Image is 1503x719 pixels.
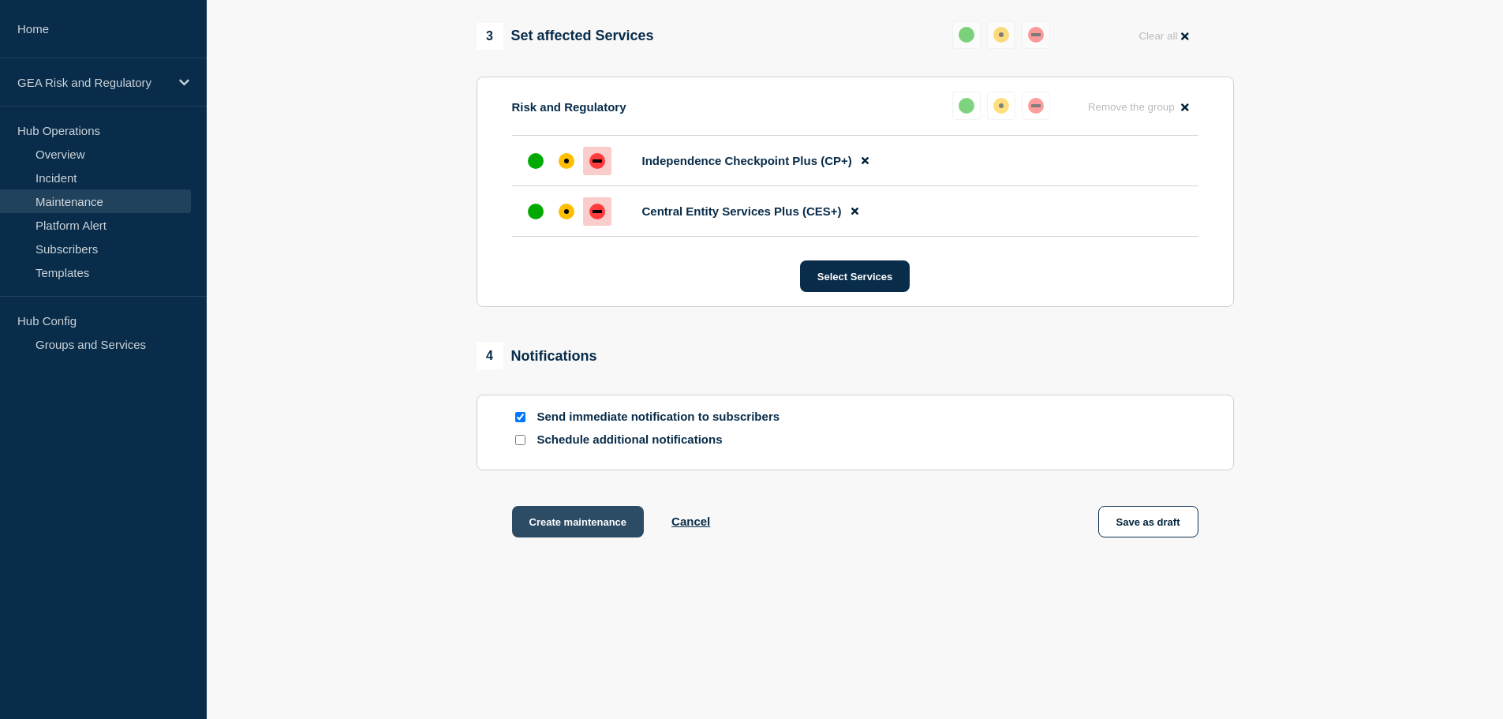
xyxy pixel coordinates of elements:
button: affected [987,21,1015,49]
div: down [589,153,605,169]
button: Clear all [1129,21,1198,51]
button: down [1022,21,1050,49]
div: up [528,153,544,169]
button: affected [987,92,1015,120]
div: down [589,204,605,219]
button: Save as draft [1098,506,1198,537]
div: up [959,98,974,114]
div: affected [993,27,1009,43]
button: up [952,92,981,120]
span: Remove the group [1088,101,1175,113]
p: Send immediate notification to subscribers [537,410,790,425]
div: affected [559,204,574,219]
div: down [1028,27,1044,43]
p: Risk and Regulatory [512,100,626,114]
button: up [952,21,981,49]
span: 4 [477,343,503,369]
div: up [528,204,544,219]
button: down [1022,92,1050,120]
div: Set affected Services [477,23,654,50]
div: up [959,27,974,43]
button: Cancel [671,515,710,528]
div: affected [559,153,574,169]
div: affected [993,98,1009,114]
div: Notifications [477,343,597,369]
button: Create maintenance [512,506,645,537]
button: Remove the group [1079,92,1198,122]
div: down [1028,98,1044,114]
p: Schedule additional notifications [537,433,790,448]
input: Schedule additional notifications [515,435,525,445]
span: 3 [477,23,503,50]
input: Send immediate notification to subscribers [515,412,525,422]
p: GEA Risk and Regulatory [17,76,169,89]
button: Select Services [800,260,910,292]
span: Central Entity Services Plus (CES+) [642,204,842,218]
span: Independence Checkpoint Plus (CP+) [642,154,852,167]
